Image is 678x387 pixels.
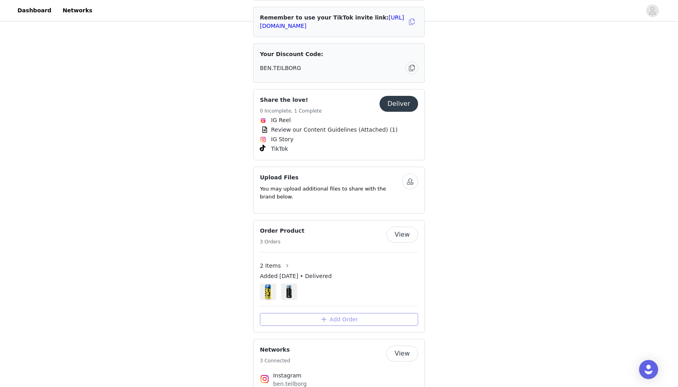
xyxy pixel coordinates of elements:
[281,284,297,300] img: C4 Ultimate Energy® Carbonated
[273,371,405,380] h4: Instagram
[58,2,97,19] a: Networks
[271,135,293,144] span: IG Story
[260,238,304,245] h5: 3 Orders
[260,185,402,200] p: You may upload additional files to share with the brand below.
[260,272,332,280] span: Added [DATE] • Delivered
[260,64,301,72] span: BEN.TEILBORG
[386,346,418,362] button: View
[260,262,281,270] span: 2 Items
[13,2,56,19] a: Dashboard
[271,126,397,134] span: Review our Content Guidelines (Attached) (1)
[260,173,402,182] h4: Upload Files
[260,227,304,235] h4: Order Product
[260,117,266,124] img: Instagram Reels Icon
[271,145,288,153] span: TikTok
[260,357,290,364] h5: 3 Connected
[260,50,323,58] span: Your Discount Code:
[253,89,425,160] div: Share the love!
[649,4,656,17] div: avatar
[260,107,322,115] h5: 0 Incomplete, 1 Complete
[260,346,290,354] h4: Networks
[639,360,658,379] div: Open Intercom Messenger
[260,96,322,104] h4: Share the love!
[260,313,418,326] button: Add Order
[260,136,266,143] img: Instagram Icon
[260,284,276,300] img: C4 Performance Energy® Carbonated
[386,227,418,243] button: View
[380,96,418,112] button: Deliver
[271,116,291,124] span: IG Reel
[260,14,404,29] span: Remember to use your TikTok invite link:
[260,374,269,384] img: Instagram Icon
[253,220,425,333] div: Order Product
